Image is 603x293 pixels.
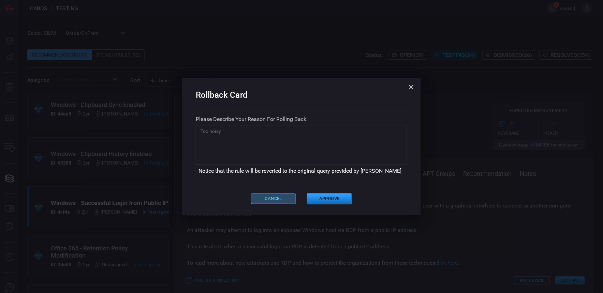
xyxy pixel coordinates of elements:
p: Notice that the rule will be reverted to the original query provided by [PERSON_NAME] [198,168,405,174]
button: Approve [307,193,352,204]
button: Cancel [251,194,296,204]
textarea: Too noisy [201,128,402,162]
h2: Rollback Card [196,89,407,110]
div: Please describe your reason for rolling back: [196,116,407,122]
